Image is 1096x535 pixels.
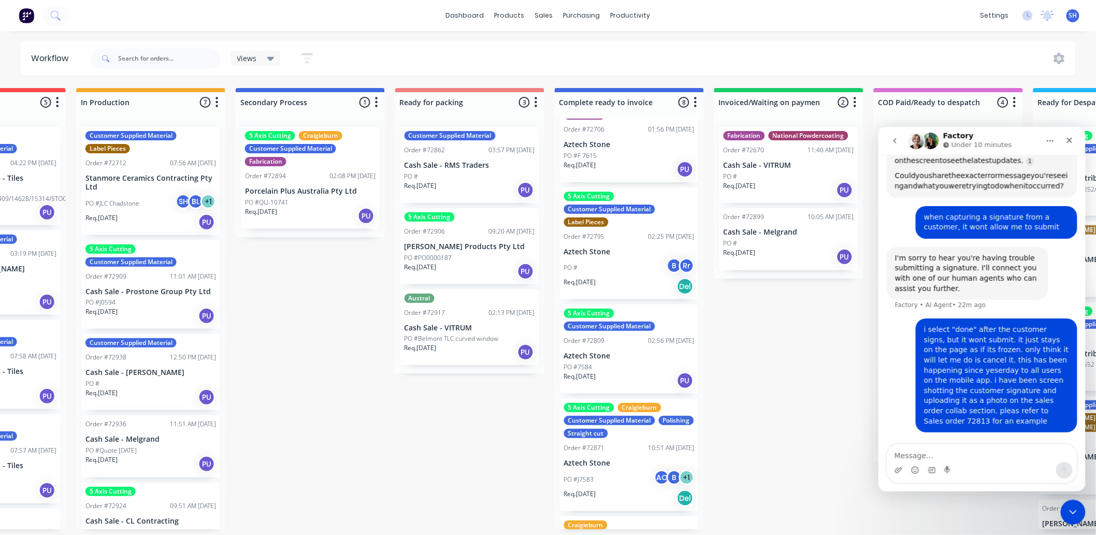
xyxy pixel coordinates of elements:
p: Req. [DATE] [85,455,118,465]
div: Customer Supplied Material [85,257,177,267]
p: PO # [564,263,578,272]
div: PU [677,161,694,178]
div: 09:51 AM [DATE] [170,501,216,511]
div: 02:56 PM [DATE] [648,336,695,345]
div: AustralOrder #7291702:13 PM [DATE]Cash Sale - VITRUMPO #Belmont TLC curved windowReq.[DATE]PU [400,290,539,366]
div: Craigieburn [564,520,608,530]
div: 5 Axis Cutting [564,192,614,201]
div: National Powdercoating [769,131,848,140]
p: Aztech Stone [564,140,695,149]
p: Cash Sale - VITRUM [405,324,535,332]
span: SH [1069,11,1077,20]
div: 11:01 AM [DATE] [170,272,216,281]
img: Factory [19,8,34,23]
div: Customer Supplied Material [405,131,496,140]
p: Porcelain Plus Australia Pty Ltd [245,187,376,196]
p: PO # [405,172,419,181]
div: 5 Axis Cutting [564,309,614,318]
div: Straight cut [564,429,608,438]
div: Order #72809 [564,336,605,345]
div: PU [198,389,215,406]
div: 10:51 AM [DATE] [648,443,695,453]
div: sales [530,8,558,23]
p: PO # [85,379,99,388]
div: 10:05 AM [DATE] [808,212,854,222]
div: Customer Supplied MaterialOrder #7286203:57 PM [DATE]Cash Sale - RMS TradersPO #Req.[DATE]PU [400,127,539,203]
p: Cash Sale - Melgrand [85,435,216,444]
p: Req. [DATE] [564,161,596,170]
div: Order #72917 [405,308,445,317]
div: 07:56 AM [DATE] [170,158,216,168]
div: PU [358,208,374,224]
div: PU [39,482,55,499]
p: PO #Quote [DATE] [85,446,137,455]
p: PO #QU-10741 [245,198,289,207]
div: PU [517,182,534,198]
div: B [667,470,682,485]
div: Order #72862 [405,146,445,155]
div: FabricationOrder #7270601:56 PM [DATE]Aztech StonePO #F 7615Req.[DATE]PU [560,93,699,182]
div: Order #72924 [85,501,126,511]
p: Aztech Stone [564,352,695,360]
div: Order #7293611:51 AM [DATE]Cash Sale - MelgrandPO #Quote [DATE]Req.[DATE]PU [81,415,220,478]
p: Cash Sale - RMS Traders [405,161,535,170]
div: Craigieburn [618,403,661,412]
iframe: Intercom live chat [1061,500,1086,525]
div: Polishing [659,416,694,425]
div: Craigieburn [299,131,342,140]
div: products [489,8,530,23]
div: 11:40 AM [DATE] [808,146,854,155]
p: Cash Sale - Prostone Group Pty Ltd [85,287,216,296]
div: 5 Axis CuttingCraigieburnCustomer Supplied MaterialFabricationOrder #7289402:08 PM [DATE]Porcelai... [241,127,380,229]
div: Label Pieces [85,144,130,153]
div: Rr [679,258,695,273]
div: Customer Supplied MaterialOrder #7293812:50 PM [DATE]Cash Sale - [PERSON_NAME]PO #Req.[DATE]PU [81,334,220,410]
div: PU [198,456,215,472]
p: Req. [DATE] [245,207,277,216]
div: Austral [405,294,435,303]
div: + 1 [679,470,695,485]
div: Del [677,278,694,295]
div: PU [198,308,215,324]
p: PO #PO0000187 [405,253,452,263]
div: 5 Axis Cutting [405,212,455,222]
p: Req. [DATE] [564,489,596,499]
div: Customer Supplied Material [564,322,655,331]
div: 5 Axis Cutting [85,244,136,254]
a: dashboard [441,8,489,23]
p: Cash Sale - CL Contracting [85,517,216,526]
div: Order #72906 [405,227,445,236]
div: 02:25 PM [DATE] [648,232,695,241]
div: 5 Axis Cutting [245,131,295,140]
p: PO #F 7615 [564,151,597,161]
p: Req. [DATE] [405,343,437,353]
div: 5 Axis CuttingOrder #7290609:20 AM [DATE][PERSON_NAME] Products Pty LtdPO #PO0000187Req.[DATE]PU [400,208,539,284]
p: Req. [DATE] [724,181,756,191]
